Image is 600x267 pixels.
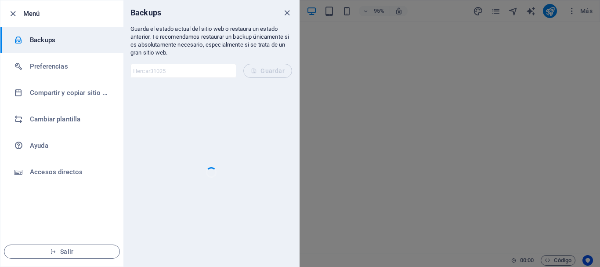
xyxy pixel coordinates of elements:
[30,35,111,45] h6: Backups
[4,245,120,259] button: Salir
[130,64,236,78] input: Indica un nombre para el nuevo backup (opcional)
[130,7,161,18] h6: Backups
[11,248,112,255] span: Salir
[30,88,111,98] h6: Compartir y copiar sitio web
[130,25,292,57] p: Guarda el estado actual del sitio web o restaura un estado anterior. Te recomendamos restaurar un...
[0,132,123,159] a: Ayuda
[30,61,111,72] h6: Preferencias
[30,140,111,151] h6: Ayuda
[30,114,111,124] h6: Cambiar plantilla
[23,8,116,19] h6: Menú
[30,167,111,177] h6: Accesos directos
[282,7,292,18] button: close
